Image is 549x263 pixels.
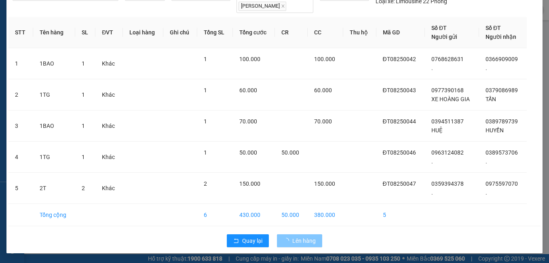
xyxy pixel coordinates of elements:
[431,158,433,165] span: .
[343,17,376,48] th: Thu hộ
[8,79,33,110] td: 2
[486,180,518,187] span: 0975597070
[227,234,269,247] button: rollbackQuay lại
[8,48,33,79] td: 1
[33,142,75,173] td: 1TG
[486,189,487,196] span: .
[204,149,207,156] span: 1
[308,17,344,48] th: CC
[383,118,416,125] span: ĐT08250044
[486,149,518,156] span: 0389573706
[239,118,257,125] span: 70.000
[239,2,286,11] span: [PERSON_NAME]
[486,56,518,62] span: 0366909009
[486,34,516,40] span: Người nhận
[33,110,75,142] td: 1BAO
[486,25,501,31] span: Số ĐT
[292,236,316,245] span: Lên hàng
[8,110,33,142] td: 3
[486,118,518,125] span: 0389789739
[82,154,85,160] span: 1
[239,180,260,187] span: 150.000
[431,127,443,134] span: HUỆ
[82,60,85,67] span: 1
[8,173,33,204] td: 5
[431,189,433,196] span: .
[383,87,416,93] span: ĐT08250043
[95,173,123,204] td: Khác
[163,17,197,48] th: Ghi chú
[197,204,233,226] td: 6
[33,17,75,48] th: Tên hàng
[383,56,416,62] span: ĐT08250042
[8,17,33,48] th: STT
[95,17,123,48] th: ĐVT
[95,48,123,79] td: Khác
[486,158,487,165] span: .
[486,96,496,102] span: TẤN
[242,236,262,245] span: Quay lại
[281,4,285,8] span: close
[239,149,257,156] span: 50.000
[277,234,322,247] button: Lên hàng
[486,65,487,71] span: .
[314,56,335,62] span: 100.000
[431,87,464,93] span: 0977390168
[486,127,504,134] span: HUYỀN
[197,17,233,48] th: Tổng SL
[233,238,239,244] span: rollback
[308,204,344,226] td: 380.000
[431,149,464,156] span: 0963124082
[204,118,207,125] span: 1
[204,56,207,62] span: 1
[431,65,433,71] span: .
[8,142,33,173] td: 4
[239,56,260,62] span: 100.000
[204,180,207,187] span: 2
[314,118,332,125] span: 70.000
[275,204,307,226] td: 50.000
[82,91,85,98] span: 1
[75,17,96,48] th: SL
[33,48,75,79] td: 1BAO
[95,110,123,142] td: Khác
[431,180,464,187] span: 0359394378
[95,79,123,110] td: Khác
[281,149,299,156] span: 50.000
[123,17,163,48] th: Loại hàng
[283,238,292,244] span: loading
[431,34,457,40] span: Người gửi
[431,96,470,102] span: XE HOÀNG GIA
[82,123,85,129] span: 1
[486,87,518,93] span: 0379086989
[204,87,207,93] span: 1
[233,17,275,48] th: Tổng cước
[431,118,464,125] span: 0394511387
[233,204,275,226] td: 430.000
[431,25,447,31] span: Số ĐT
[383,180,416,187] span: ĐT08250047
[82,185,85,191] span: 2
[33,79,75,110] td: 1TG
[383,149,416,156] span: ĐT08250046
[33,204,75,226] td: Tổng cộng
[376,204,425,226] td: 5
[314,180,335,187] span: 150.000
[431,56,464,62] span: 0768628631
[275,17,307,48] th: CR
[33,173,75,204] td: 2T
[239,87,257,93] span: 60.000
[314,87,332,93] span: 60.000
[376,17,425,48] th: Mã GD
[95,142,123,173] td: Khác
